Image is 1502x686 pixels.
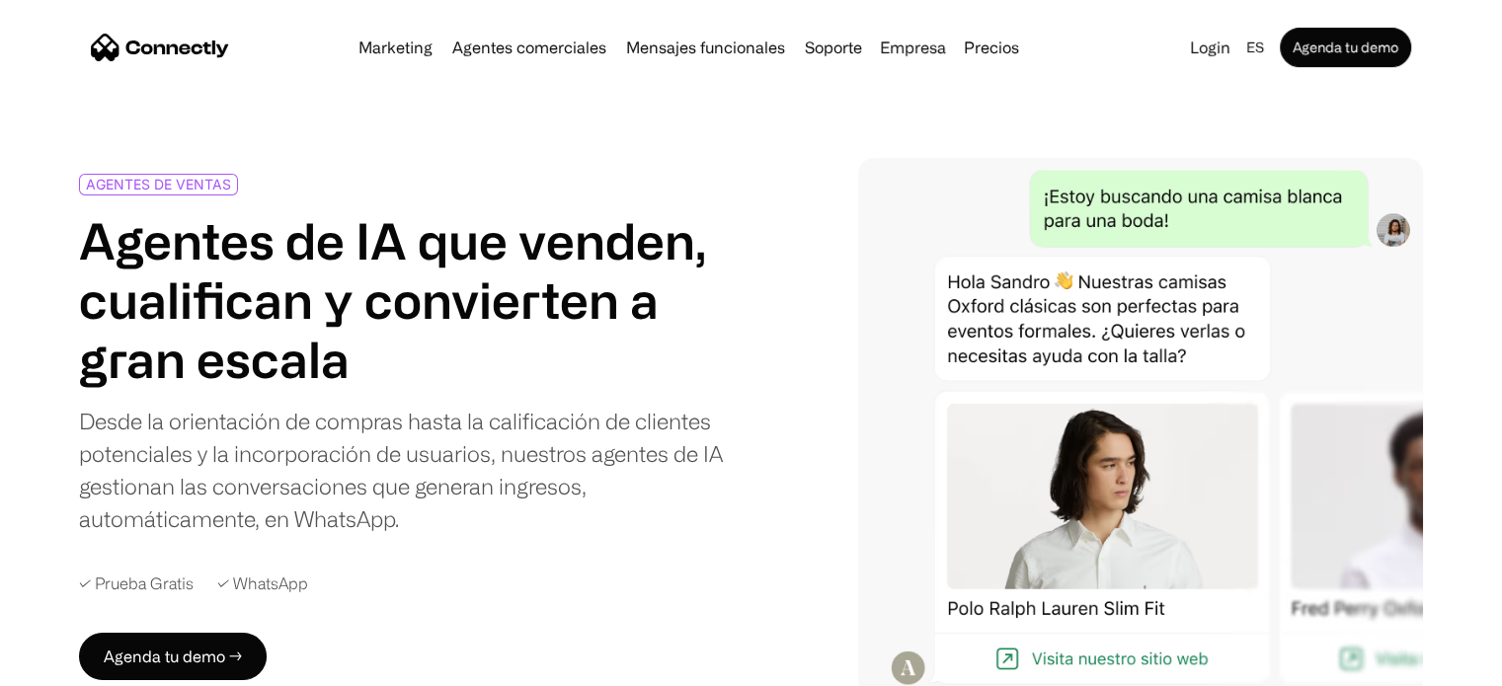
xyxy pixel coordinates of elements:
[86,177,231,191] div: AGENTES DE VENTAS
[91,33,229,62] a: home
[79,405,727,535] div: Desde la orientación de compras hasta la calificación de clientes potenciales y la incorporación ...
[880,34,946,61] div: Empresa
[874,34,952,61] div: Empresa
[618,39,793,55] a: Mensajes funcionales
[1280,28,1411,67] a: Agenda tu demo
[797,39,870,55] a: Soporte
[351,39,440,55] a: Marketing
[79,574,194,593] div: ✓ Prueba Gratis
[20,649,119,679] aside: Language selected: Español
[1238,34,1276,61] div: es
[444,39,614,55] a: Agentes comerciales
[1182,34,1238,61] a: Login
[79,633,267,680] a: Agenda tu demo →
[40,651,119,679] ul: Language list
[1246,34,1264,61] div: es
[79,211,727,389] h1: Agentes de IA que venden, cualifican y convierten a gran escala
[217,574,308,593] div: ✓ WhatsApp
[956,39,1027,55] a: Precios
